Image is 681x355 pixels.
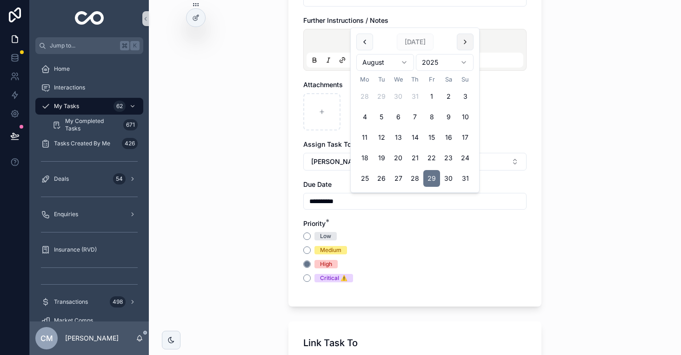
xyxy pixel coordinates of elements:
button: Thursday, 28 August 2025 [407,170,423,187]
button: Wednesday, 30 July 2025 [390,88,407,105]
a: Transactions498 [35,294,143,310]
div: 54 [113,173,126,184]
span: Jump to... [50,42,116,49]
button: Today, Friday, 29 August 2025, selected [423,170,440,187]
button: Friday, 15 August 2025 [423,129,440,146]
span: K [131,42,139,49]
button: Tuesday, 29 July 2025 [373,88,390,105]
button: Saturday, 16 August 2025 [440,129,457,146]
span: My Completed Tasks [65,117,120,132]
a: Deals54 [35,171,143,187]
button: Monday, 28 July 2025 [356,88,373,105]
div: 498 [110,296,126,307]
table: August 2025 [356,75,474,187]
div: 62 [113,101,126,112]
div: High [320,260,332,268]
img: App logo [75,11,104,26]
a: Enquiries [35,206,143,223]
button: Sunday, 31 August 2025 [457,170,474,187]
button: Wednesday, 6 August 2025 [390,109,407,125]
span: Home [54,65,70,73]
button: Tuesday, 26 August 2025 [373,170,390,187]
div: Critical ⚠️️ [320,274,347,282]
span: Deals [54,175,69,183]
button: Sunday, 17 August 2025 [457,129,474,146]
span: Priority [303,219,326,227]
span: Tasks Created By Me [54,140,110,147]
span: Market Comps [54,317,93,324]
button: Monday, 4 August 2025 [356,109,373,125]
button: Thursday, 21 August 2025 [407,150,423,166]
span: Interactions [54,84,85,91]
a: Tasks Created By Me426 [35,135,143,152]
div: 426 [122,138,138,149]
div: Medium [320,246,341,254]
h1: Link Task To [303,336,358,349]
button: Saturday, 2 August 2025 [440,88,457,105]
button: Sunday, 24 August 2025 [457,150,474,166]
button: Tuesday, 12 August 2025 [373,129,390,146]
span: Due Date [303,180,332,188]
button: Friday, 8 August 2025 [423,109,440,125]
button: Monday, 11 August 2025 [356,129,373,146]
button: Wednesday, 20 August 2025 [390,150,407,166]
th: Monday [356,75,373,84]
span: Further Instructions / Notes [303,16,388,24]
button: Thursday, 31 July 2025 [407,88,423,105]
span: My Tasks [54,102,79,110]
div: scrollable content [30,54,149,321]
p: [PERSON_NAME] [65,334,119,343]
button: Tuesday, 19 August 2025 [373,150,390,166]
button: Saturday, 9 August 2025 [440,109,457,125]
a: Market Comps [35,312,143,329]
th: Tuesday [373,75,390,84]
button: Wednesday, 13 August 2025 [390,129,407,146]
span: Insurance (RVD) [54,246,97,253]
a: My Tasks62 [35,98,143,115]
button: Wednesday, 27 August 2025 [390,170,407,187]
th: Sunday [457,75,474,84]
a: Home [35,61,143,77]
span: Enquiries [54,211,78,218]
span: Transactions [54,298,88,306]
button: Tuesday, 5 August 2025 [373,109,390,125]
button: Thursday, 7 August 2025 [407,109,423,125]
button: Sunday, 10 August 2025 [457,109,474,125]
button: Friday, 1 August 2025 [423,88,440,105]
span: CM [40,333,53,344]
th: Thursday [407,75,423,84]
div: 671 [123,119,138,130]
span: [PERSON_NAME] [311,157,365,166]
button: Friday, 22 August 2025 [423,150,440,166]
a: Interactions [35,79,143,96]
a: Insurance (RVD) [35,241,143,258]
div: Low [320,232,331,240]
button: Saturday, 30 August 2025 [440,170,457,187]
th: Saturday [440,75,457,84]
button: Saturday, 23 August 2025 [440,150,457,166]
span: Attachments [303,81,343,89]
button: Sunday, 3 August 2025 [457,88,474,105]
button: Jump to...K [35,37,143,54]
button: Monday, 18 August 2025 [356,150,373,166]
span: Assign Task To [303,140,351,148]
button: Monday, 25 August 2025 [356,170,373,187]
button: Thursday, 14 August 2025 [407,129,423,146]
th: Friday [423,75,440,84]
a: My Completed Tasks671 [47,116,143,133]
th: Wednesday [390,75,407,84]
button: Select Button [303,153,527,171]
